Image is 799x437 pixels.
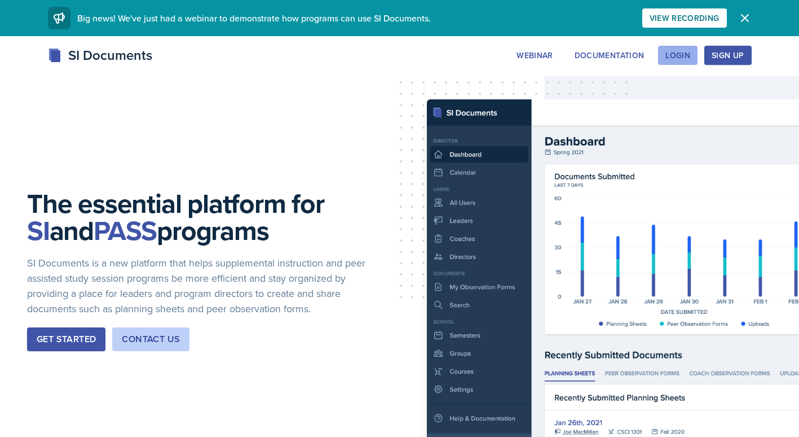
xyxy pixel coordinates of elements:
div: Contact Us [122,333,180,346]
button: Documentation [567,46,652,65]
div: View Recording [650,14,719,23]
div: Login [665,51,690,60]
button: Get Started [27,327,105,351]
button: Contact Us [112,327,189,351]
div: Webinar [517,51,553,60]
div: SI Documents [48,45,152,65]
div: Sign Up [712,51,744,60]
button: Sign Up [704,46,751,65]
div: Documentation [575,51,645,60]
button: Webinar [509,46,560,65]
button: Login [658,46,698,65]
div: Get Started [37,333,96,346]
button: View Recording [642,8,727,28]
span: Big news! We've just had a webinar to demonstrate how programs can use SI Documents. [77,12,431,24]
